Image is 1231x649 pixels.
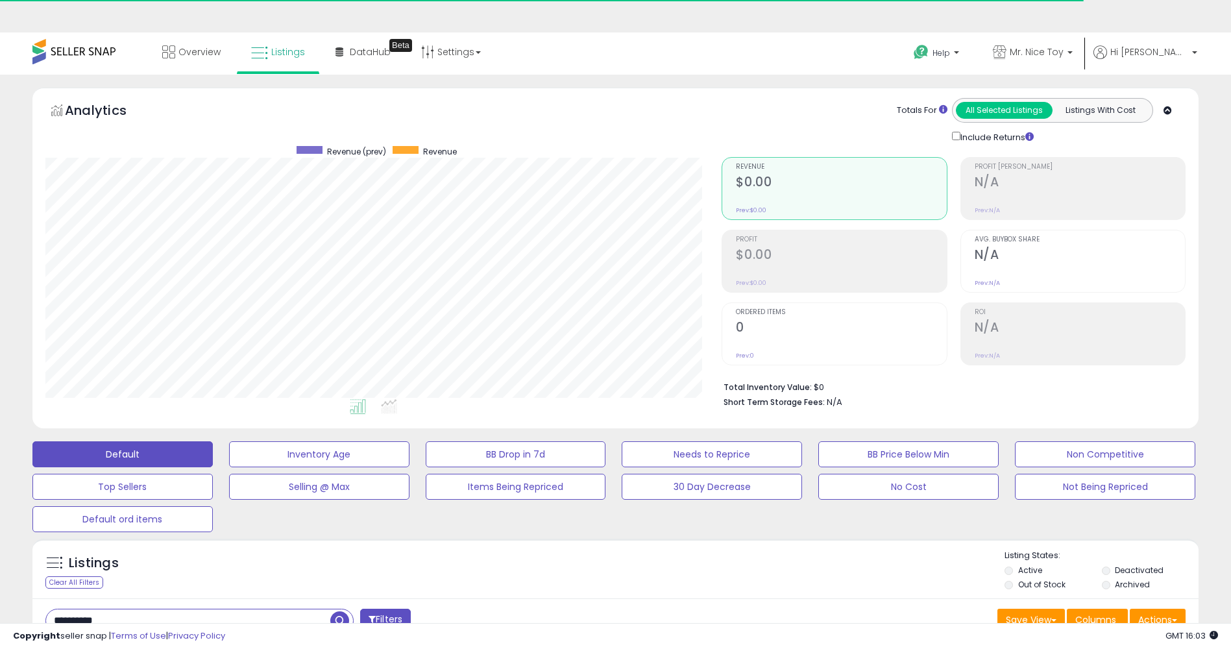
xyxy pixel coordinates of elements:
div: seller snap | | [13,630,225,643]
a: DataHub [326,32,400,71]
span: Hi [PERSON_NAME] [1110,45,1188,58]
b: Total Inventory Value: [724,382,812,393]
button: Listings With Cost [1052,102,1149,119]
span: Ordered Items [736,309,946,316]
a: Privacy Policy [168,630,225,642]
i: Get Help [913,44,929,60]
span: Listings [271,45,305,58]
label: Deactivated [1115,565,1164,576]
h2: N/A [975,320,1185,337]
a: Settings [411,32,491,71]
a: Overview [152,32,230,71]
a: Listings [241,32,315,71]
div: Totals For [897,104,947,117]
span: Revenue (prev) [327,146,386,157]
button: Non Competitive [1015,441,1195,467]
small: Prev: N/A [975,206,1000,214]
button: Needs to Reprice [622,441,802,467]
button: BB Drop in 7d [426,441,606,467]
button: Default ord items [32,506,213,532]
span: Columns [1075,613,1116,626]
h2: $0.00 [736,247,946,265]
span: ROI [975,309,1185,316]
strong: Copyright [13,630,60,642]
button: Filters [360,609,411,631]
a: Hi [PERSON_NAME] [1093,45,1197,75]
span: Revenue [423,146,457,157]
h2: 0 [736,320,946,337]
button: Top Sellers [32,474,213,500]
span: DataHub [350,45,391,58]
b: Short Term Storage Fees: [724,397,825,408]
button: Actions [1130,609,1186,631]
button: Selling @ Max [229,474,409,500]
button: Not Being Repriced [1015,474,1195,500]
h2: N/A [975,247,1185,265]
h2: N/A [975,175,1185,192]
button: No Cost [818,474,999,500]
li: $0 [724,378,1176,394]
h5: Listings [69,554,119,572]
button: Save View [997,609,1065,631]
span: Revenue [736,164,946,171]
span: N/A [827,396,842,408]
button: BB Price Below Min [818,441,999,467]
button: Items Being Repriced [426,474,606,500]
span: Profit [PERSON_NAME] [975,164,1185,171]
button: All Selected Listings [956,102,1053,119]
small: Prev: N/A [975,352,1000,360]
a: Help [903,34,972,75]
small: Prev: $0.00 [736,279,766,287]
p: Listing States: [1005,550,1199,562]
h2: $0.00 [736,175,946,192]
small: Prev: N/A [975,279,1000,287]
label: Active [1018,565,1042,576]
a: Mr. Nice Toy [983,32,1082,75]
span: Mr. Nice Toy [1010,45,1064,58]
button: Inventory Age [229,441,409,467]
small: Prev: $0.00 [736,206,766,214]
button: Default [32,441,213,467]
span: 2025-10-9 16:03 GMT [1165,630,1218,642]
span: Profit [736,236,946,243]
label: Archived [1115,579,1150,590]
div: Clear All Filters [45,576,103,589]
span: Help [932,47,950,58]
small: Prev: 0 [736,352,754,360]
a: Terms of Use [111,630,166,642]
button: 30 Day Decrease [622,474,802,500]
button: Columns [1067,609,1128,631]
div: Include Returns [942,129,1049,144]
div: Tooltip anchor [389,39,412,52]
span: Avg. Buybox Share [975,236,1185,243]
h5: Analytics [65,101,152,123]
span: Overview [178,45,221,58]
label: Out of Stock [1018,579,1066,590]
